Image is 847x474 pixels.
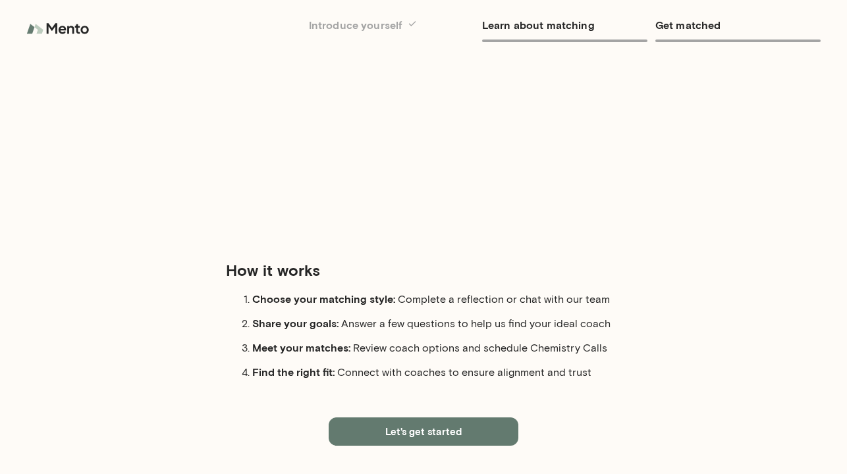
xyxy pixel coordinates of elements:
[26,16,92,42] img: logo
[252,365,337,378] span: Find the right fit:
[329,417,518,445] button: Let's get started
[482,16,647,34] h6: Learn about matching
[252,315,621,332] div: Answer a few questions to help us find your ideal coach
[226,1,621,238] iframe: Welcome to Mento
[252,341,353,354] span: Meet your matches:
[252,317,341,329] span: Share your goals:
[252,291,621,307] div: Complete a reflection or chat with our team
[252,364,621,381] div: Connect with coaches to ensure alignment and trust
[309,16,474,34] h6: Introduce yourself
[252,340,621,356] div: Review coach options and schedule Chemistry Calls
[252,292,398,305] span: Choose your matching style:
[655,16,821,34] h6: Get matched
[226,259,621,280] h5: How it works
